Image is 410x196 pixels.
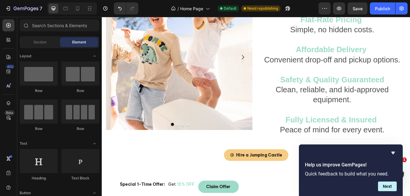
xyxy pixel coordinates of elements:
[20,88,58,93] div: Row
[81,125,85,128] button: Dot
[228,33,311,43] strong: Affordable Delivery
[61,175,99,181] div: Text Block
[353,6,363,11] span: Save
[20,190,31,196] span: Button
[178,5,179,12] span: /
[157,39,174,56] button: Carousel Next Arrow
[99,125,103,128] button: Dot
[180,5,203,12] span: Home Page
[20,53,31,59] span: Layout
[6,64,14,69] div: 450
[20,19,99,31] input: Search Sections & Elements
[114,2,138,14] div: Undo/Redo
[370,2,395,14] button: Publish
[402,157,407,162] span: 1
[247,6,278,11] span: Need republishing
[224,6,236,11] span: Default
[378,182,397,191] button: Next question
[348,2,367,14] button: Save
[389,149,397,156] button: Hide survey
[216,116,323,126] strong: Fully Licensed & Insured
[305,161,397,169] h2: Help us improve GemPages!
[20,126,58,131] div: Row
[305,149,397,191] div: Help us improve GemPages!
[5,110,14,115] div: Beta
[143,156,219,169] a: Hire a Jumping Castle
[90,139,99,148] span: Toggle open
[34,40,46,45] span: Section
[61,126,99,131] div: Row
[102,17,410,196] iframe: Design area
[61,88,99,93] div: Row
[20,141,27,146] span: Text
[375,5,390,12] div: Publish
[72,40,86,45] span: Element
[305,171,397,177] p: Quick feedback to build what you need.
[90,51,99,61] span: Toggle open
[20,175,58,181] div: Heading
[40,5,42,12] p: 7
[158,158,212,167] p: Hire a Jumping Castle
[2,2,45,14] button: 7
[210,69,332,79] strong: Safety & Quality Guaranteed
[87,125,91,128] button: Dot
[93,125,97,128] button: Dot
